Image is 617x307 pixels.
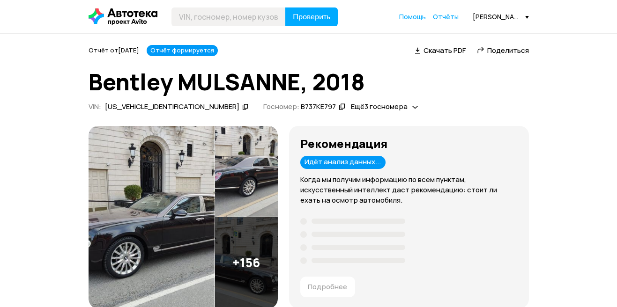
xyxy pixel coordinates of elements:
[424,45,466,55] span: Скачать PDF
[415,45,466,55] a: Скачать PDF
[300,137,518,150] h3: Рекомендация
[300,175,518,205] p: Когда мы получим информацию по всем пунктам, искусственный интеллект даст рекомендацию: стоит ли ...
[171,7,286,26] input: VIN, госномер, номер кузова
[89,46,139,54] span: Отчёт от [DATE]
[433,12,459,21] span: Отчёты
[487,45,529,55] span: Поделиться
[477,45,529,55] a: Поделиться
[105,102,239,112] div: [US_VEHICLE_IDENTIFICATION_NUMBER]
[293,13,330,21] span: Проверить
[301,102,336,112] div: В737КЕ797
[433,12,459,22] a: Отчёты
[399,12,426,22] a: Помощь
[89,69,529,95] h1: Bentley MULSANNE, 2018
[351,102,408,111] span: Ещё 3 госномера
[300,156,386,169] div: Идёт анализ данных...
[399,12,426,21] span: Помощь
[147,45,218,56] div: Отчёт формируется
[473,12,529,21] div: [PERSON_NAME][EMAIL_ADDRESS][DOMAIN_NAME]
[89,102,101,111] span: VIN :
[263,102,299,111] span: Госномер:
[285,7,338,26] button: Проверить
